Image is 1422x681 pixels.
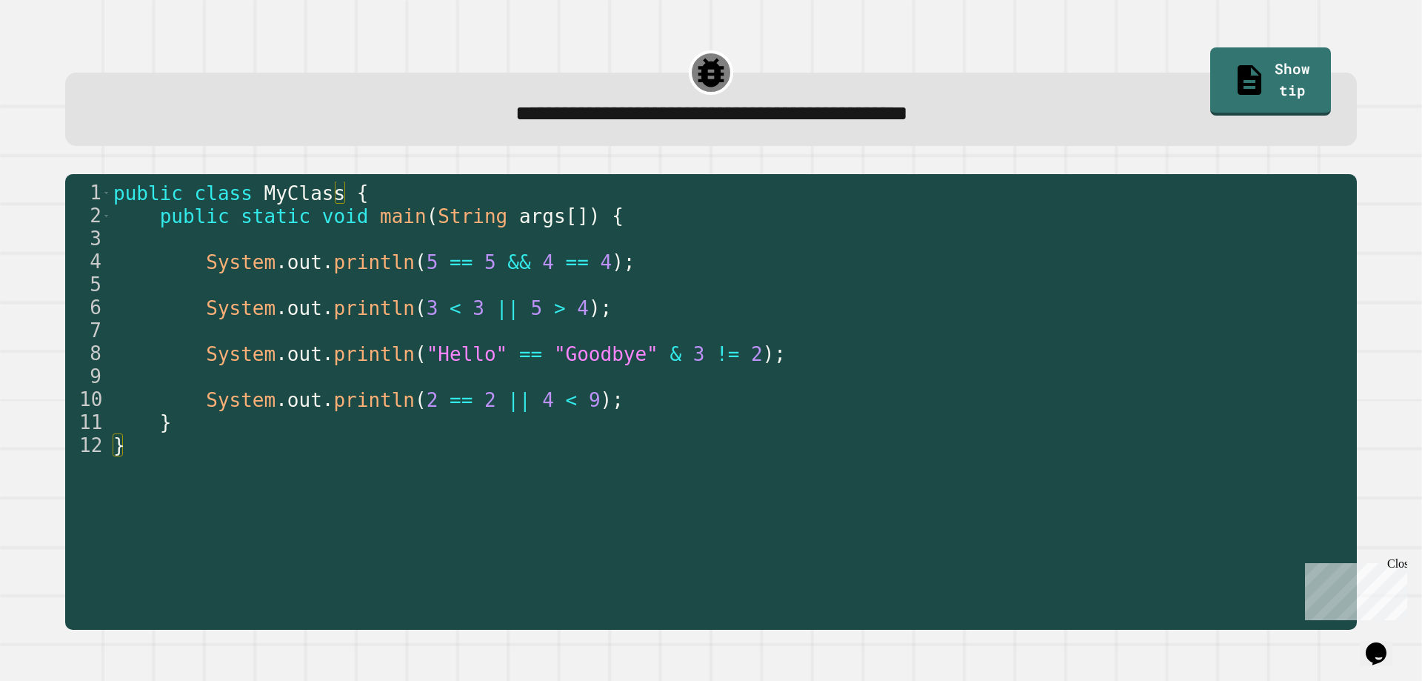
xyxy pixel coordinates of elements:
[113,182,183,205] span: public
[287,251,322,273] span: out
[65,319,111,342] div: 7
[566,251,589,273] span: ==
[65,273,111,296] div: 5
[195,182,253,205] span: class
[427,343,508,365] span: "Hello"
[519,205,566,227] span: args
[693,343,705,365] span: 3
[716,343,739,365] span: !=
[670,343,682,365] span: &
[65,365,111,388] div: 9
[507,251,530,273] span: &&
[589,389,601,411] span: 9
[6,6,102,94] div: Chat with us now!Close
[264,182,346,205] span: MyClass
[287,343,322,365] span: out
[206,389,276,411] span: System
[601,251,612,273] span: 4
[65,227,111,250] div: 3
[241,205,310,227] span: static
[334,251,415,273] span: println
[427,251,438,273] span: 5
[334,297,415,319] span: println
[450,251,473,273] span: ==
[519,343,542,365] span: ==
[438,205,508,227] span: String
[484,251,496,273] span: 5
[484,389,496,411] span: 2
[322,205,369,227] span: void
[206,297,276,319] span: System
[496,297,519,319] span: ||
[531,297,543,319] span: 5
[507,389,530,411] span: ||
[1210,47,1331,116] a: Show tip
[160,205,230,227] span: public
[65,182,111,205] div: 1
[427,389,438,411] span: 2
[566,389,578,411] span: <
[1299,557,1407,620] iframe: chat widget
[65,388,111,411] div: 10
[542,389,554,411] span: 4
[427,297,438,319] span: 3
[450,389,473,411] span: ==
[450,297,461,319] span: <
[287,389,322,411] span: out
[65,205,111,227] div: 2
[542,251,554,273] span: 4
[65,342,111,365] div: 8
[334,343,415,365] span: println
[1360,622,1407,666] iframe: chat widget
[751,343,763,365] span: 2
[65,250,111,273] div: 4
[206,251,276,273] span: System
[554,343,658,365] span: "Goodbye"
[287,297,322,319] span: out
[65,434,111,457] div: 12
[206,343,276,365] span: System
[577,297,589,319] span: 4
[65,296,111,319] div: 6
[65,411,111,434] div: 11
[102,205,110,227] span: Toggle code folding, rows 2 through 11
[554,297,566,319] span: >
[380,205,427,227] span: main
[334,389,415,411] span: println
[102,182,110,205] span: Toggle code folding, rows 1 through 12
[473,297,484,319] span: 3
